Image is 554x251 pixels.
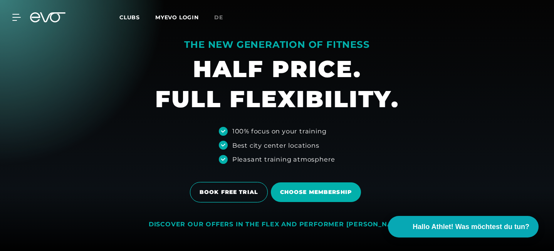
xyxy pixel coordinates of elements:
a: MYEVO LOGIN [155,14,199,21]
span: de [214,14,223,21]
div: THE NEW GENERATION OF FITNESS [155,39,399,51]
span: Choose membership [280,188,352,196]
div: Pleasant training atmosphere [232,155,335,164]
div: DISCOVER OUR OFFERS IN THE FLEX AND PERFORMER [PERSON_NAME] [149,221,405,229]
a: BOOK FREE TRIAL [190,176,271,208]
span: Clubs [119,14,140,21]
div: Best city center locations [232,141,319,150]
h1: HALF PRICE. FULL FLEXIBILITY. [155,54,399,114]
a: Clubs [119,13,155,21]
a: de [214,13,232,22]
span: BOOK FREE TRIAL [200,188,258,196]
a: Choose membership [271,177,364,208]
div: 100% focus on your training [232,126,327,136]
button: Hallo Athlet! Was möchtest du tun? [388,216,539,238]
span: Hallo Athlet! Was möchtest du tun? [413,222,529,232]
